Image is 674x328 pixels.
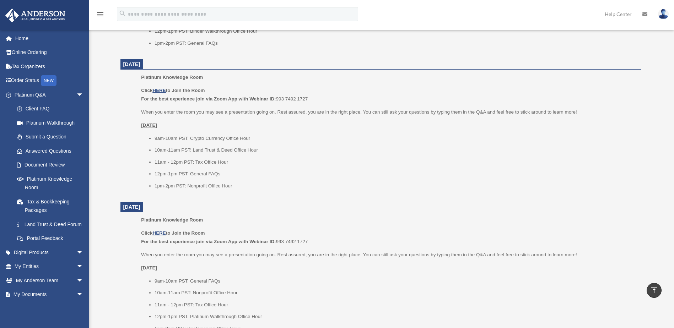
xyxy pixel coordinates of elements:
a: Platinum Q&Aarrow_drop_down [5,88,94,102]
span: arrow_drop_down [76,88,91,102]
a: Portal Feedback [10,231,94,246]
span: arrow_drop_down [76,273,91,288]
li: 10am-11am PST: Land Trust & Deed Office Hour [155,146,636,154]
a: Client FAQ [10,102,94,116]
span: Platinum Knowledge Room [141,217,203,223]
a: Online Ordering [5,45,94,60]
a: Order StatusNEW [5,73,94,88]
a: Land Trust & Deed Forum [10,217,94,231]
b: Click to Join the Room [141,88,205,93]
li: 1pm-2pm PST: Nonprofit Office Hour [155,182,636,190]
p: When you enter the room you may see a presentation going on. Rest assured, you are in the right p... [141,108,636,116]
li: 12pm-1pm PST: Binder Walkthrough Office Hour [155,27,636,35]
li: 12pm-1pm PST: General FAQs [155,170,636,178]
li: 10am-11am PST: Nonprofit Office Hour [155,289,636,297]
div: NEW [41,75,56,86]
li: 9am-10am PST: Crypto Currency Office Hour [155,134,636,143]
u: [DATE] [141,122,157,128]
span: arrow_drop_down [76,288,91,302]
p: 993 7492 1727 [141,229,636,246]
li: 11am - 12pm PST: Tax Office Hour [155,158,636,166]
li: 1pm-2pm PST: General FAQs [155,39,636,48]
li: 12pm-1pm PST: Platinum Walkthrough Office Hour [155,312,636,321]
a: menu [96,12,104,18]
a: Document Review [10,158,94,172]
b: For the best experience join via Zoom App with Webinar ID: [141,96,276,102]
a: Home [5,31,94,45]
span: [DATE] [123,61,140,67]
a: My Documentsarrow_drop_down [5,288,94,302]
a: vertical_align_top [647,283,662,298]
a: Tax & Bookkeeping Packages [10,195,94,217]
a: HERE [152,88,166,93]
span: Platinum Knowledge Room [141,75,203,80]
span: arrow_drop_down [76,301,91,316]
i: vertical_align_top [650,286,658,294]
p: 993 7492 1727 [141,86,636,103]
img: User Pic [658,9,669,19]
a: HERE [152,230,166,236]
img: Anderson Advisors Platinum Portal [3,9,68,22]
span: arrow_drop_down [76,259,91,274]
b: For the best experience join via Zoom App with Webinar ID: [141,239,276,244]
a: Platinum Walkthrough [10,116,94,130]
a: Online Learningarrow_drop_down [5,301,94,316]
li: 9am-10am PST: General FAQs [155,277,636,285]
a: My Anderson Teamarrow_drop_down [5,273,94,288]
span: arrow_drop_down [76,245,91,260]
span: [DATE] [123,204,140,210]
a: Submit a Question [10,130,94,144]
a: Digital Productsarrow_drop_down [5,245,94,259]
a: Tax Organizers [5,59,94,73]
p: When you enter the room you may see a presentation going on. Rest assured, you are in the right p... [141,251,636,259]
a: Platinum Knowledge Room [10,172,91,195]
u: [DATE] [141,265,157,270]
a: My Entitiesarrow_drop_down [5,259,94,274]
li: 11am - 12pm PST: Tax Office Hour [155,301,636,309]
a: Answered Questions [10,144,94,158]
i: search [119,10,126,17]
b: Click to Join the Room [141,230,205,236]
i: menu [96,10,104,18]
